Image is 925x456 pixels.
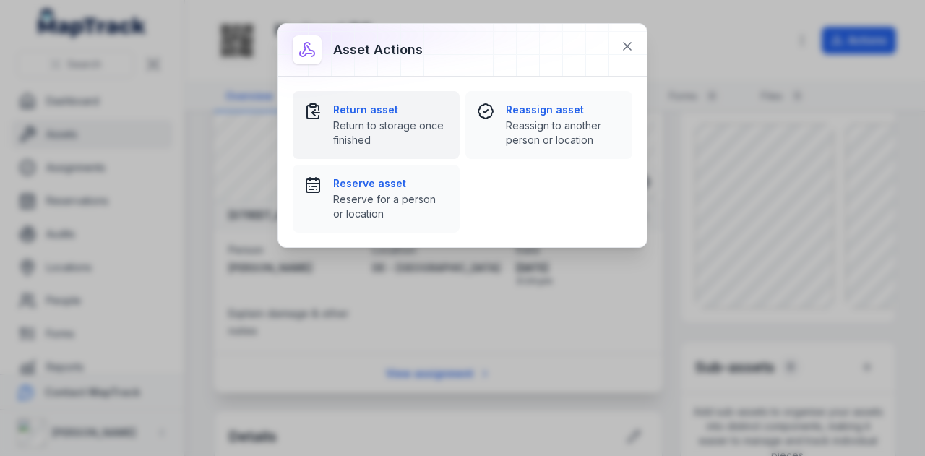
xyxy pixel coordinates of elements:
[293,165,460,233] button: Reserve assetReserve for a person or location
[333,103,448,117] strong: Return asset
[293,91,460,159] button: Return assetReturn to storage once finished
[506,119,621,147] span: Reassign to another person or location
[333,192,448,221] span: Reserve for a person or location
[333,176,448,191] strong: Reserve asset
[506,103,621,117] strong: Reassign asset
[465,91,632,159] button: Reassign assetReassign to another person or location
[333,119,448,147] span: Return to storage once finished
[333,40,423,60] h3: Asset actions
